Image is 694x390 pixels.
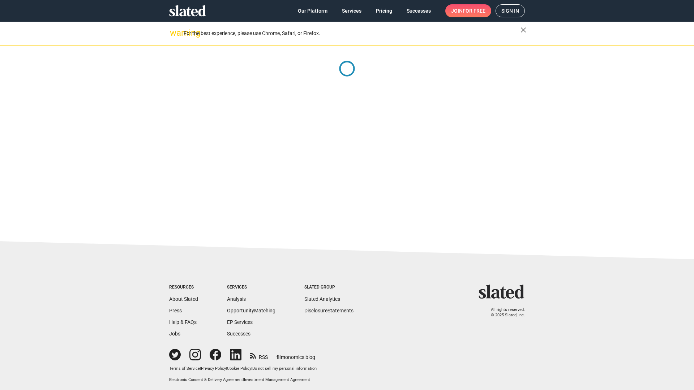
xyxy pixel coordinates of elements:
[250,350,268,361] a: RSS
[298,4,327,17] span: Our Platform
[342,4,361,17] span: Services
[227,366,251,371] a: Cookie Policy
[483,307,525,318] p: All rights reserved. © 2025 Slated, Inc.
[277,354,285,360] span: film
[170,29,179,37] mat-icon: warning
[445,4,491,17] a: Joinfor free
[277,348,315,361] a: filmonomics blog
[376,4,392,17] span: Pricing
[184,29,520,38] div: For the best experience, please use Chrome, Safari, or Firefox.
[496,4,525,17] a: Sign in
[169,366,200,371] a: Terms of Service
[226,366,227,371] span: |
[169,331,180,337] a: Jobs
[169,377,243,382] a: Electronic Consent & Delivery Agreement
[407,4,431,17] span: Successes
[401,4,437,17] a: Successes
[252,366,317,372] button: Do not sell my personal information
[304,308,354,313] a: DisclosureStatements
[169,319,197,325] a: Help & FAQs
[244,377,310,382] a: Investment Management Agreement
[304,296,340,302] a: Slated Analytics
[304,285,354,290] div: Slated Group
[251,366,252,371] span: |
[227,285,275,290] div: Services
[169,285,198,290] div: Resources
[519,26,528,34] mat-icon: close
[201,366,226,371] a: Privacy Policy
[463,4,485,17] span: for free
[336,4,367,17] a: Services
[243,377,244,382] span: |
[292,4,333,17] a: Our Platform
[227,308,275,313] a: OpportunityMatching
[227,331,250,337] a: Successes
[169,296,198,302] a: About Slated
[169,308,182,313] a: Press
[227,319,253,325] a: EP Services
[200,366,201,371] span: |
[370,4,398,17] a: Pricing
[451,4,485,17] span: Join
[227,296,246,302] a: Analysis
[501,5,519,17] span: Sign in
